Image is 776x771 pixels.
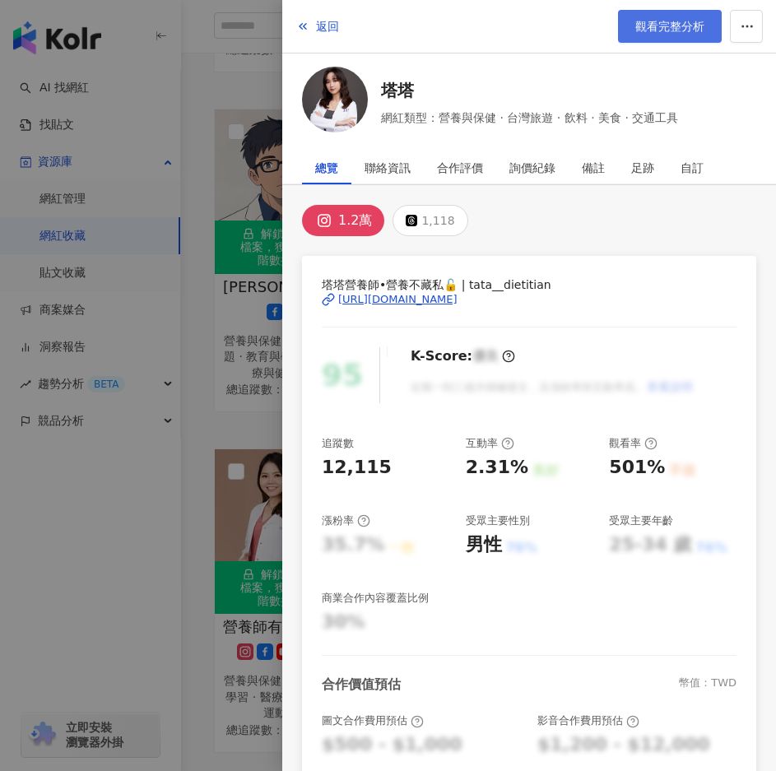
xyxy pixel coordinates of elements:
[421,209,454,232] div: 1,118
[635,20,704,33] span: 觀看完整分析
[537,713,639,728] div: 影音合作費用預估
[466,436,514,451] div: 互動率
[609,436,658,451] div: 觀看率
[302,67,368,138] a: KOL Avatar
[381,109,678,127] span: 網紅類型：營養與保健 · 台灣旅遊 · 飲料 · 美食 · 交通工具
[618,10,722,43] a: 觀看完整分析
[295,10,340,43] button: 返回
[466,455,528,481] div: 2.31%
[322,455,392,481] div: 12,115
[466,532,502,558] div: 男性
[322,276,737,294] span: 塔塔營養師•營養不藏私🔓 | tata__dietitian
[322,676,401,694] div: 合作價值預估
[582,151,605,184] div: 備註
[631,151,654,184] div: 足跡
[302,67,368,132] img: KOL Avatar
[338,292,458,307] div: [URL][DOMAIN_NAME]
[679,676,737,694] div: 幣值：TWD
[322,713,424,728] div: 圖文合作費用預估
[315,151,338,184] div: 總覽
[365,151,411,184] div: 聯絡資訊
[411,347,515,365] div: K-Score :
[322,292,737,307] a: [URL][DOMAIN_NAME]
[322,591,429,606] div: 商業合作內容覆蓋比例
[316,20,339,33] span: 返回
[322,436,354,451] div: 追蹤數
[302,205,384,236] button: 1.2萬
[338,209,372,232] div: 1.2萬
[609,455,665,481] div: 501%
[609,513,673,528] div: 受眾主要年齡
[437,151,483,184] div: 合作評價
[509,151,555,184] div: 詢價紀錄
[393,205,467,236] button: 1,118
[322,513,370,528] div: 漲粉率
[466,513,530,528] div: 受眾主要性別
[681,151,704,184] div: 自訂
[381,79,678,102] a: 塔塔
